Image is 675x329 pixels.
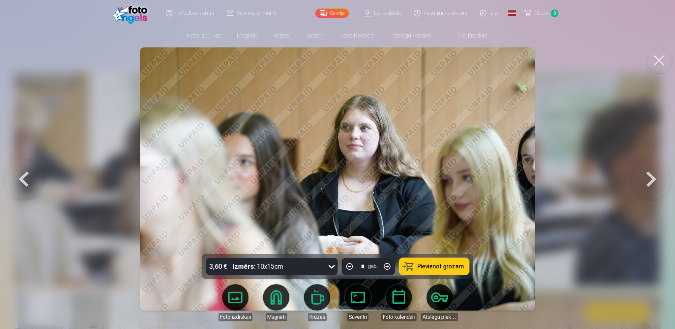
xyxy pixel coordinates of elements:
[206,258,230,275] div: 3,60 €
[179,26,229,45] a: Foto izdrukas
[421,284,458,321] a: Atslēgu piekariņi
[233,258,283,275] div: 10x15cm
[551,10,558,17] span: 0
[339,284,376,321] a: Suvenīri
[347,313,368,321] div: Suvenīri
[418,263,464,269] span: Pievienot grozam
[265,26,298,45] a: Krūzes
[299,284,336,321] a: Krūzes
[380,284,417,321] a: Foto kalendāri
[384,26,440,45] a: Atslēgu piekariņi
[233,262,256,271] strong: Izmērs :
[440,26,496,45] a: Visi produkti
[535,9,548,17] span: Grozs
[229,26,265,45] a: Magnēti
[399,258,469,275] button: Pievienot grozam
[217,284,254,321] a: Foto izdrukas
[113,3,151,24] img: /fa1
[308,313,327,321] div: Krūzes
[298,26,333,45] a: Suvenīri
[258,284,295,321] a: Magnēti
[219,313,252,321] div: Foto izdrukas
[381,313,417,321] div: Foto kalendāri
[315,9,349,18] a: Galerija
[368,262,378,270] div: gab.
[421,313,458,321] div: Atslēgu piekariņi
[266,313,287,321] div: Magnēti
[333,26,384,45] a: Foto kalendāri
